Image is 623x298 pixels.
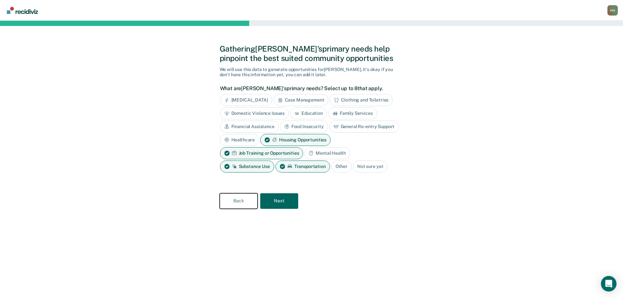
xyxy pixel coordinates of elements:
label: What are [PERSON_NAME]'s primary needs? Select up to 8 that apply. [220,85,400,91]
div: Open Intercom Messenger [601,276,617,292]
div: Domestic Violence Issues [220,107,289,119]
div: Financial Assistance [220,121,279,133]
div: Other [331,161,352,173]
div: Case Management [274,94,329,106]
div: [MEDICAL_DATA] [220,94,272,106]
div: Housing Opportunities [260,134,331,146]
div: We will use this data to generate opportunities for [PERSON_NAME] . It's okay if you don't have t... [220,67,404,78]
div: Food Insecurity [280,121,328,133]
div: H H [607,5,618,16]
button: Profile dropdown button [607,5,618,16]
button: Next [260,193,298,209]
button: Back [220,193,258,209]
div: Transportation [275,161,330,173]
div: Family Services [328,107,377,119]
div: Not sure yet [353,161,387,173]
div: Mental Health [304,147,350,159]
div: Clothing and Toiletries [330,94,393,106]
div: Healthcare [220,134,259,146]
div: Education [290,107,327,119]
img: Recidiviz [7,7,38,14]
div: Substance Use [220,161,274,173]
div: Job Training or Opportunities [220,147,303,159]
div: Gathering [PERSON_NAME]'s primary needs help pinpoint the best suited community opportunities [220,44,404,63]
div: General Re-entry Support [329,121,399,133]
